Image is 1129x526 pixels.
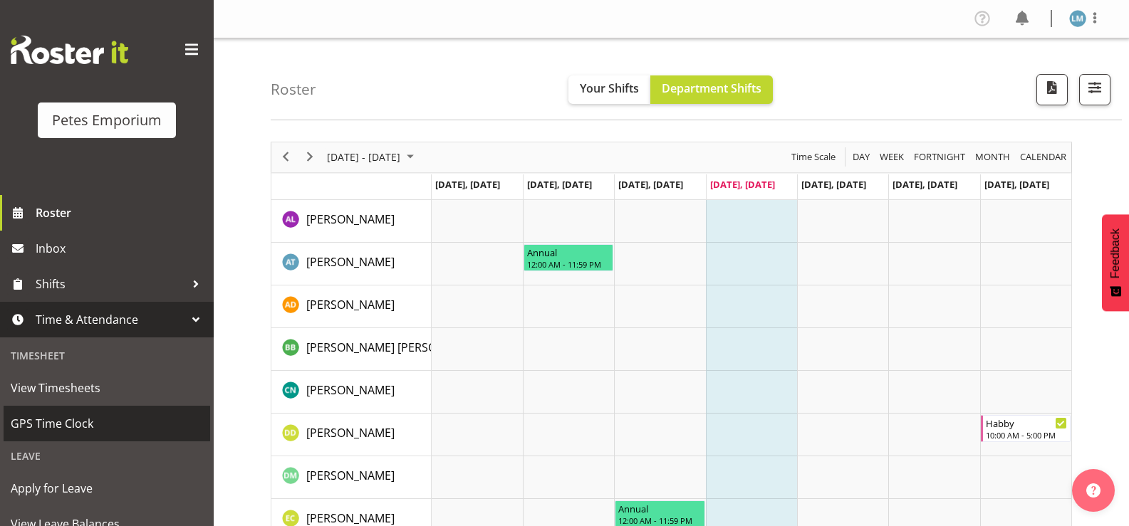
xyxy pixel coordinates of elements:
[527,258,610,270] div: 12:00 AM - 11:59 PM
[1102,214,1129,311] button: Feedback - Show survey
[662,80,761,96] span: Department Shifts
[986,429,1067,441] div: 10:00 AM - 5:00 PM
[4,441,210,470] div: Leave
[11,478,203,499] span: Apply for Leave
[36,273,185,295] span: Shifts
[710,178,775,191] span: [DATE], [DATE]
[306,467,395,484] a: [PERSON_NAME]
[618,501,701,515] div: Annual
[306,339,486,356] a: [PERSON_NAME] [PERSON_NAME]
[306,382,395,398] span: [PERSON_NAME]
[618,178,683,191] span: [DATE], [DATE]
[893,178,957,191] span: [DATE], [DATE]
[878,148,905,166] span: Week
[981,415,1071,442] div: Danielle Donselaar"s event - Habby Begin From Sunday, September 21, 2025 at 10:00:00 AM GMT+12:00...
[271,81,316,98] h4: Roster
[36,309,185,330] span: Time & Attendance
[789,148,838,166] button: Time Scale
[974,148,1011,166] span: Month
[986,416,1067,430] div: Habby
[1086,483,1101,498] img: help-xxl-2.png
[306,211,395,228] a: [PERSON_NAME]
[306,253,395,270] a: [PERSON_NAME]
[298,142,322,172] div: next period
[984,178,1049,191] span: [DATE], [DATE]
[271,456,432,499] td: David McAuley resource
[878,148,907,166] button: Timeline Week
[1109,228,1122,278] span: Feedback
[276,148,296,166] button: Previous
[912,148,967,166] span: Fortnight
[306,211,395,227] span: [PERSON_NAME]
[322,142,422,172] div: September 15 - 21, 2025
[36,202,207,223] span: Roster
[306,254,395,270] span: [PERSON_NAME]
[271,285,432,328] td: Amelia Denz resource
[580,80,639,96] span: Your Shifts
[301,148,320,166] button: Next
[4,406,210,441] a: GPS Time Clock
[1036,74,1068,105] button: Download a PDF of the roster according to the set date range.
[850,148,873,166] button: Timeline Day
[306,340,486,355] span: [PERSON_NAME] [PERSON_NAME]
[11,377,203,399] span: View Timesheets
[306,468,395,483] span: [PERSON_NAME]
[851,148,871,166] span: Day
[618,515,701,526] div: 12:00 AM - 11:59 PM
[326,148,402,166] span: [DATE] - [DATE]
[912,148,968,166] button: Fortnight
[1019,148,1068,166] span: calendar
[306,425,395,441] span: [PERSON_NAME]
[1079,74,1110,105] button: Filter Shifts
[4,470,210,506] a: Apply for Leave
[1069,10,1086,27] img: lianne-morete5410.jpg
[274,142,298,172] div: previous period
[568,75,650,104] button: Your Shifts
[790,148,837,166] span: Time Scale
[11,413,203,434] span: GPS Time Clock
[306,510,395,526] span: [PERSON_NAME]
[4,370,210,406] a: View Timesheets
[36,238,207,259] span: Inbox
[271,328,432,371] td: Beena Beena resource
[11,36,128,64] img: Rosterit website logo
[527,245,610,259] div: Annual
[524,244,613,271] div: Alex-Micheal Taniwha"s event - Annual Begin From Tuesday, September 16, 2025 at 12:00:00 AM GMT+1...
[650,75,773,104] button: Department Shifts
[271,371,432,414] td: Christine Neville resource
[271,414,432,456] td: Danielle Donselaar resource
[4,341,210,370] div: Timesheet
[435,178,500,191] span: [DATE], [DATE]
[1018,148,1069,166] button: Month
[306,297,395,312] span: [PERSON_NAME]
[271,200,432,243] td: Abigail Lane resource
[325,148,420,166] button: September 2025
[52,110,162,131] div: Petes Emporium
[801,178,866,191] span: [DATE], [DATE]
[306,296,395,313] a: [PERSON_NAME]
[527,178,592,191] span: [DATE], [DATE]
[306,382,395,399] a: [PERSON_NAME]
[306,424,395,441] a: [PERSON_NAME]
[271,243,432,285] td: Alex-Micheal Taniwha resource
[973,148,1013,166] button: Timeline Month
